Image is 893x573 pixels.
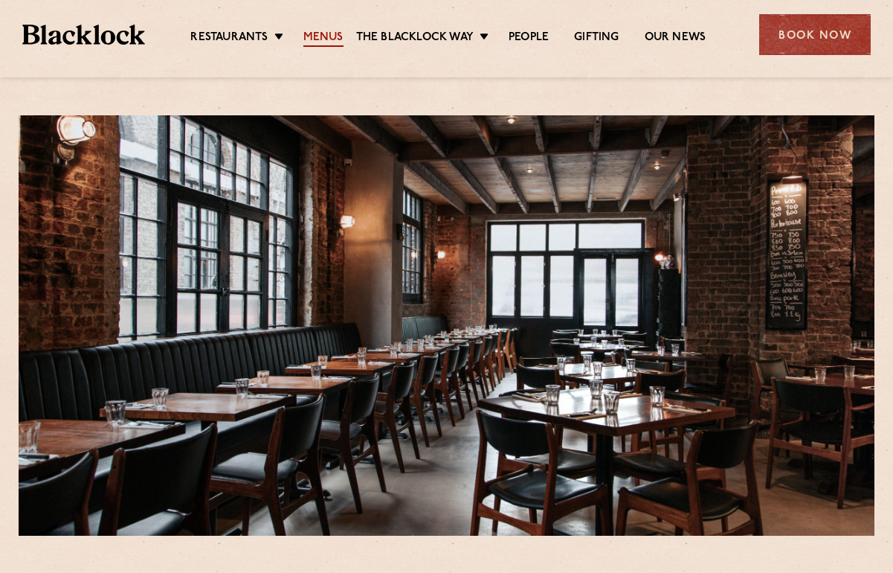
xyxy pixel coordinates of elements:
a: Menus [303,31,344,47]
a: People [509,31,549,47]
a: Restaurants [190,31,268,47]
img: BL_Textured_Logo-footer-cropped.svg [22,25,145,45]
a: Gifting [574,31,619,47]
a: The Blacklock Way [356,31,474,47]
div: Book Now [759,14,871,55]
a: Our News [645,31,706,47]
